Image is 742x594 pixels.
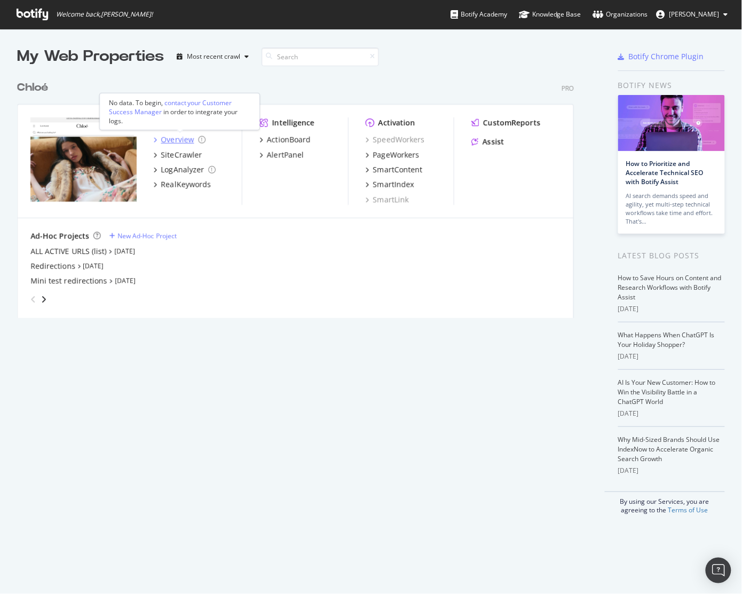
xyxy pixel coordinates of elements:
[618,409,725,418] div: [DATE]
[154,179,211,190] a: RealKeywords
[366,164,423,175] a: SmartContent
[154,164,216,175] a: LogAnalyzer
[626,159,704,186] a: How to Prioritize and Accelerate Technical SEO with Botify Assist
[154,134,206,145] a: Overview
[109,232,177,241] a: New Ad-Hoc Project
[648,6,737,23] button: [PERSON_NAME]
[629,51,704,62] div: Botify Chrome Plugin
[483,137,504,147] div: Assist
[109,98,251,125] div: No data. To begin, in order to integrate your logs.
[30,231,89,242] div: Ad-Hoc Projects
[451,9,507,20] div: Botify Academy
[117,232,177,241] div: New Ad-Hoc Project
[366,134,425,145] a: SpeedWorkers
[161,149,202,160] div: SiteCrawler
[114,247,135,256] a: [DATE]
[618,273,722,302] a: How to Save Hours on Content and Research Workflows with Botify Assist
[161,134,194,145] div: Overview
[154,149,202,160] a: SiteCrawler
[17,67,582,318] div: grid
[161,179,211,190] div: RealKeywords
[83,262,104,271] a: [DATE]
[259,134,311,145] a: ActionBoard
[471,117,540,128] a: CustomReports
[17,46,164,67] div: My Web Properties
[618,435,720,463] a: Why Mid-Sized Brands Should Use IndexNow to Accelerate Organic Search Growth
[669,10,720,19] span: Noemie De Rivoire
[115,276,136,286] a: [DATE]
[56,10,153,19] span: Welcome back, [PERSON_NAME] !
[618,95,725,151] img: How to Prioritize and Accelerate Technical SEO with Botify Assist
[373,149,420,160] div: PageWorkers
[618,80,725,91] div: Botify news
[172,48,253,65] button: Most recent crawl
[668,505,708,514] a: Terms of Use
[378,117,415,128] div: Activation
[161,164,204,175] div: LogAnalyzer
[373,164,423,175] div: SmartContent
[626,192,717,226] div: AI search demands speed and agility, yet multi-step technical workflows take time and effort. Tha...
[17,80,48,96] div: Chloé
[605,492,725,514] div: By using our Services, you are agreeing to the
[259,149,304,160] a: AlertPanel
[618,304,725,314] div: [DATE]
[373,179,414,190] div: SmartIndex
[30,246,107,257] a: ALL ACTIVE URLS (list)
[109,98,232,116] div: contact your Customer Success Manager
[187,53,240,60] div: Most recent crawl
[272,117,314,128] div: Intelligence
[262,47,379,66] input: Search
[30,261,75,272] a: Redirections
[267,134,311,145] div: ActionBoard
[618,330,715,349] a: What Happens When ChatGPT Is Your Holiday Shopper?
[366,149,420,160] a: PageWorkers
[483,117,540,128] div: CustomReports
[706,558,731,583] div: Open Intercom Messenger
[366,194,409,205] a: SmartLink
[519,9,581,20] div: Knowledge Base
[593,9,648,20] div: Organizations
[618,51,704,62] a: Botify Chrome Plugin
[618,466,725,476] div: [DATE]
[267,149,304,160] div: AlertPanel
[471,137,504,147] a: Assist
[618,250,725,262] div: Latest Blog Posts
[366,179,414,190] a: SmartIndex
[618,352,725,361] div: [DATE]
[17,80,52,96] a: Chloé
[26,291,40,308] div: angle-left
[30,117,137,202] img: www.chloe.com
[562,84,574,93] div: Pro
[40,294,48,305] div: angle-right
[30,276,107,287] a: Mini test redirections
[618,378,716,406] a: AI Is Your New Customer: How to Win the Visibility Battle in a ChatGPT World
